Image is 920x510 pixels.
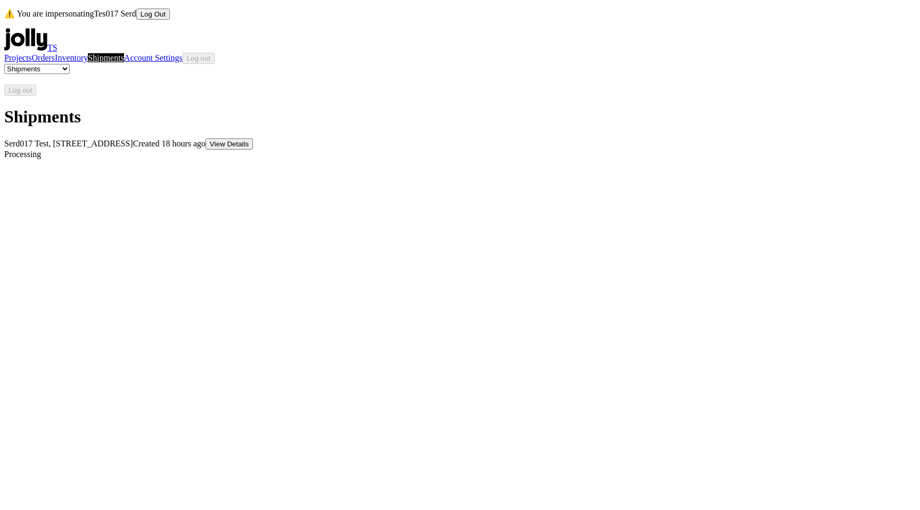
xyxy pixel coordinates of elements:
button: Log Out [136,9,170,20]
a: TS [47,43,57,52]
a: Account Settings [124,53,183,62]
span: ⚠️ You are impersonating [4,9,136,18]
div: Processing [4,150,916,159]
button: View Details [206,138,253,150]
a: Inventory [55,53,88,62]
a: Projects [4,53,32,62]
span: Created 18 hours ago [133,139,206,148]
a: Shipments [88,53,124,62]
span: Tes017 Serd [94,9,136,18]
h1: Shipments [4,107,916,127]
button: Log out [183,53,215,64]
a: Orders [32,53,55,62]
span: Serd017 Test, [STREET_ADDRESS] [4,139,133,148]
button: Log out [4,85,36,96]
